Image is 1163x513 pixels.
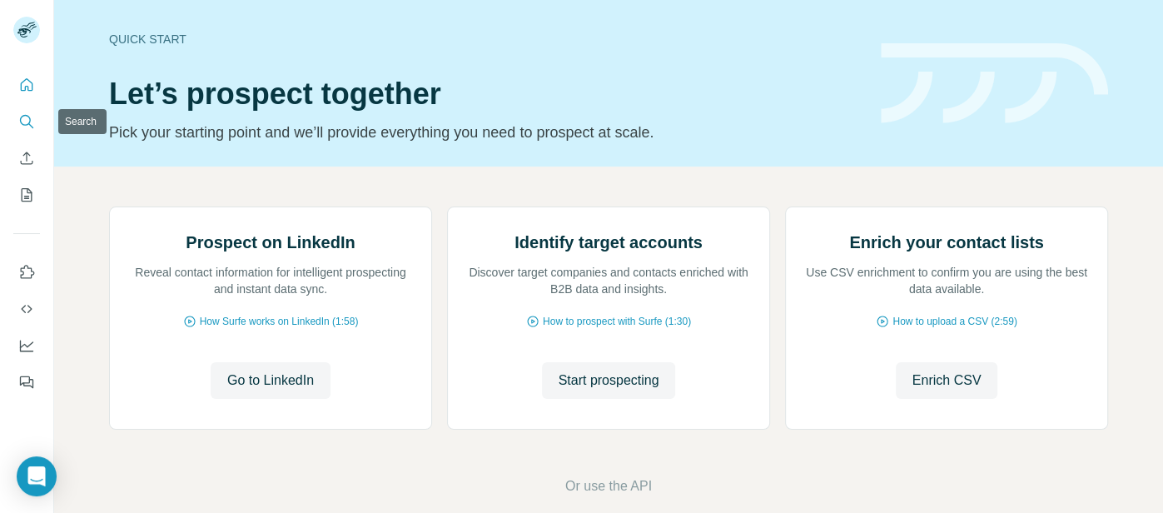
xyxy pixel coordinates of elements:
button: Feedback [13,367,40,397]
button: Go to LinkedIn [211,362,331,399]
button: Search [13,107,40,137]
button: Enrich CSV [13,143,40,173]
p: Reveal contact information for intelligent prospecting and instant data sync. [127,264,415,297]
h2: Prospect on LinkedIn [186,231,355,254]
span: How Surfe works on LinkedIn (1:58) [200,314,359,329]
img: banner [881,43,1108,124]
button: Enrich CSV [896,362,998,399]
button: My lists [13,180,40,210]
p: Discover target companies and contacts enriched with B2B data and insights. [465,264,753,297]
span: How to prospect with Surfe (1:30) [543,314,691,329]
p: Pick your starting point and we’ll provide everything you need to prospect at scale. [109,121,861,144]
button: Use Surfe API [13,294,40,324]
h2: Identify target accounts [514,231,703,254]
button: Dashboard [13,331,40,361]
span: How to upload a CSV (2:59) [892,314,1016,329]
span: Start prospecting [559,371,659,391]
h1: Let’s prospect together [109,77,861,111]
div: Open Intercom Messenger [17,456,57,496]
button: Use Surfe on LinkedIn [13,257,40,287]
h2: Enrich your contact lists [849,231,1043,254]
div: Quick start [109,31,861,47]
span: Enrich CSV [912,371,982,391]
button: Start prospecting [542,362,676,399]
p: Use CSV enrichment to confirm you are using the best data available. [803,264,1091,297]
span: Go to LinkedIn [227,371,314,391]
button: Or use the API [565,476,652,496]
button: Quick start [13,70,40,100]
